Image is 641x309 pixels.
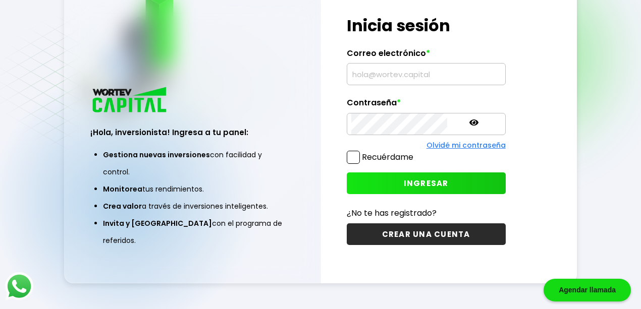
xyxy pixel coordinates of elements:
label: Contraseña [347,98,506,113]
span: Gestiona nuevas inversiones [103,150,210,160]
span: Crea valor [103,201,142,211]
img: logo_wortev_capital [90,86,170,115]
input: hola@wortev.capital [351,64,501,85]
span: Invita y [GEOGRAPHIC_DATA] [103,218,212,228]
li: con facilidad y control. [103,146,283,180]
a: Olvidé mi contraseña [426,140,506,150]
h1: Inicia sesión [347,14,506,38]
a: ¿No te has registrado?CREAR UNA CUENTA [347,207,506,245]
img: logos_whatsapp-icon.242b2217.svg [5,272,33,300]
button: INGRESAR [347,172,506,194]
li: tus rendimientos. [103,180,283,198]
div: Agendar llamada [544,279,631,301]
label: Recuérdame [362,151,413,163]
p: ¿No te has registrado? [347,207,506,219]
li: con el programa de referidos. [103,215,283,249]
button: CREAR UNA CUENTA [347,223,506,245]
li: a través de inversiones inteligentes. [103,198,283,215]
h3: ¡Hola, inversionista! Ingresa a tu panel: [90,127,295,138]
span: Monitorea [103,184,142,194]
label: Correo electrónico [347,48,506,64]
span: INGRESAR [404,178,449,189]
